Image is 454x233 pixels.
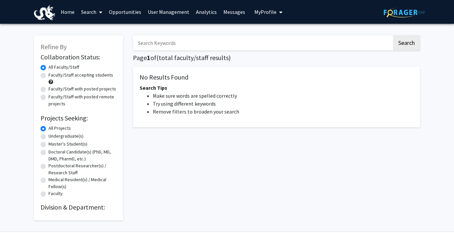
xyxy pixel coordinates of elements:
[145,0,193,23] a: User Management
[140,73,413,81] h5: No Results Found
[133,134,420,149] nav: Page navigation
[254,9,276,15] span: My Profile
[147,53,150,62] span: 1
[34,5,55,20] img: Drexel University Logo
[57,0,78,23] a: Home
[426,203,449,228] iframe: Chat
[49,72,113,79] label: Faculty/Staff accepting students
[153,92,413,100] li: Make sure words are spelled correctly
[49,190,63,197] label: Faculty
[41,43,67,51] span: Refine By
[49,149,116,162] label: Doctoral Candidate(s) (PhD, MD, DMD, PharmD, etc.)
[49,141,87,148] label: Master's Student(s)
[133,35,392,50] input: Search Keywords
[393,35,420,50] button: Search
[133,54,420,62] h1: Page of ( total faculty/staff results)
[49,162,116,176] label: Postdoctoral Researcher(s) / Research Staff
[41,53,116,61] h2: Collaboration Status:
[193,0,220,23] a: Analytics
[49,133,83,140] label: Undergraduate(s)
[384,7,425,17] img: ForagerOne Logo
[49,176,116,190] label: Medical Resident(s) / Medical Fellow(s)
[140,84,167,91] span: Search Tips
[78,0,106,23] a: Search
[41,114,116,122] h2: Projects Seeking:
[153,108,413,116] li: Remove filters to broaden your search
[220,0,248,23] a: Messages
[49,93,116,107] label: Faculty/Staff with posted remote projects
[41,203,116,211] h2: Division & Department:
[153,100,413,108] li: Try using different keywords
[49,125,71,132] label: All Projects
[49,85,116,92] label: Faculty/Staff with posted projects
[49,64,79,71] label: All Faculty/Staff
[106,0,145,23] a: Opportunities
